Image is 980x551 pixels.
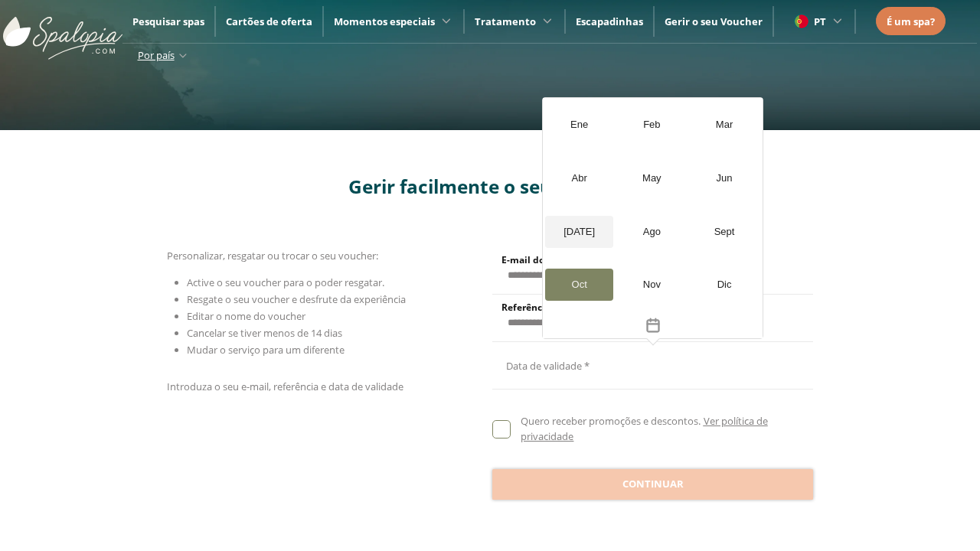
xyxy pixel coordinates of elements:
[545,162,613,194] div: Abr
[691,162,759,194] div: Jun
[167,380,403,393] span: Introduza o seu e-mail, referência e data de validade
[545,216,613,248] div: [DATE]
[226,15,312,28] a: Cartões de oferta
[348,174,632,199] span: Gerir facilmente o seu voucher
[545,269,613,301] div: Oct
[691,109,759,141] div: Mar
[187,309,305,323] span: Editar o nome do voucher
[132,15,204,28] a: Pesquisar spas
[618,216,686,248] div: Ago
[521,414,767,443] a: Ver política de privacidade
[618,162,686,194] div: May
[545,109,613,141] div: Ene
[187,326,342,340] span: Cancelar se tiver menos de 14 dias
[618,269,686,301] div: Nov
[691,269,759,301] div: Dic
[622,477,684,492] span: Continuar
[665,15,763,28] a: Gerir o seu Voucher
[187,292,406,306] span: Resgate o seu voucher e desfrute da experiência
[3,2,122,60] img: ImgLogoSpalopia.BvClDcEz.svg
[618,109,686,141] div: Feb
[887,15,935,28] span: É um spa?
[187,275,384,289] span: Active o seu voucher para o poder resgatar.
[492,469,813,500] button: Continuar
[691,216,759,248] div: Sept
[887,13,935,30] a: É um spa?
[576,15,643,28] a: Escapadinhas
[187,343,345,357] span: Mudar o serviço para um diferente
[521,414,701,428] span: Quero receber promoções e descontos.
[543,311,763,338] button: Toggle overlay
[138,48,175,62] span: Por país
[167,249,378,262] span: Personalizar, resgatar ou trocar o seu voucher:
